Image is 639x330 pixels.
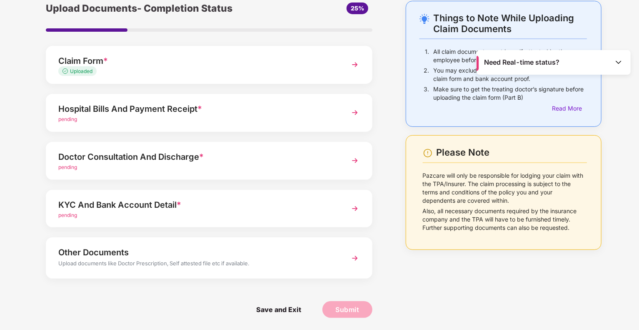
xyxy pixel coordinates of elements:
[70,68,92,74] span: Uploaded
[424,66,429,83] p: 2.
[484,58,560,67] span: Need Real-time status?
[433,85,587,102] p: Make sure to get the treating doctor’s signature before uploading the claim form (Part B)
[424,85,429,102] p: 3.
[58,150,334,164] div: Doctor Consultation And Discharge
[552,104,587,113] div: Read More
[58,102,334,116] div: Hospital Bills And Payment Receipt
[347,251,362,266] img: svg+xml;base64,PHN2ZyBpZD0iTmV4dCIgeG1sbnM9Imh0dHA6Ly93d3cudzMub3JnLzIwMDAvc3ZnIiB3aWR0aD0iMzYiIG...
[419,14,429,24] img: svg+xml;base64,PHN2ZyB4bWxucz0iaHR0cDovL3d3dy53My5vcmcvMjAwMC9zdmciIHdpZHRoPSIyNC4wOTMiIGhlaWdodD...
[423,207,587,232] p: Also, all necessary documents required by the insurance company and the TPA will have to be furni...
[351,5,364,12] span: 25%
[347,57,362,72] img: svg+xml;base64,PHN2ZyBpZD0iTmV4dCIgeG1sbnM9Imh0dHA6Ly93d3cudzMub3JnLzIwMDAvc3ZnIiB3aWR0aD0iMzYiIG...
[58,246,334,259] div: Other Documents
[423,148,433,158] img: svg+xml;base64,PHN2ZyBpZD0iV2FybmluZ18tXzI0eDI0IiBkYXRhLW5hbWU9Ildhcm5pbmcgLSAyNHgyNCIgeG1sbnM9Im...
[322,301,372,318] button: Submit
[433,48,587,64] p: All claim documents must be self-attested by the employee before submission mentioning
[58,164,77,170] span: pending
[433,66,587,83] p: You may exclude self-attesting your KYC document, claim form and bank account proof.
[248,301,310,318] span: Save and Exit
[347,153,362,168] img: svg+xml;base64,PHN2ZyBpZD0iTmV4dCIgeG1sbnM9Imh0dHA6Ly93d3cudzMub3JnLzIwMDAvc3ZnIiB3aWR0aD0iMzYiIG...
[423,171,587,205] p: Pazcare will only be responsible for lodging your claim with the TPA/Insurer. The claim processin...
[425,48,429,64] p: 1.
[347,105,362,120] img: svg+xml;base64,PHN2ZyBpZD0iTmV4dCIgeG1sbnM9Imh0dHA6Ly93d3cudzMub3JnLzIwMDAvc3ZnIiB3aWR0aD0iMzYiIG...
[46,1,263,16] div: Upload Documents- Completion Status
[58,212,77,218] span: pending
[62,68,70,74] img: svg+xml;base64,PHN2ZyB4bWxucz0iaHR0cDovL3d3dy53My5vcmcvMjAwMC9zdmciIHdpZHRoPSIxMy4zMzMiIGhlaWdodD...
[58,198,334,212] div: KYC And Bank Account Detail
[347,201,362,216] img: svg+xml;base64,PHN2ZyBpZD0iTmV4dCIgeG1sbnM9Imh0dHA6Ly93d3cudzMub3JnLzIwMDAvc3ZnIiB3aWR0aD0iMzYiIG...
[58,259,334,270] div: Upload documents like Doctor Prescription, Self attested file etc if available.
[614,58,623,66] img: Toggle Icon
[433,13,587,34] div: Things to Note While Uploading Claim Documents
[58,54,334,68] div: Claim Form
[437,147,587,158] div: Please Note
[58,116,77,122] span: pending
